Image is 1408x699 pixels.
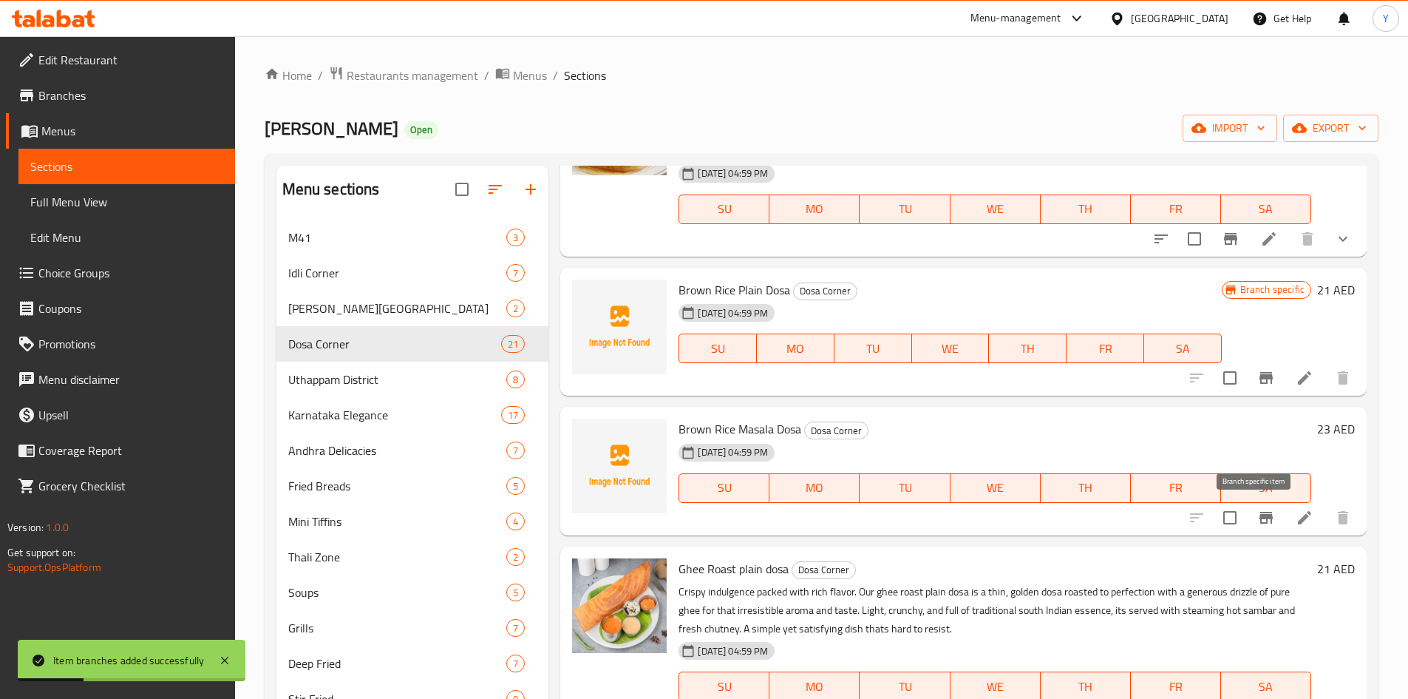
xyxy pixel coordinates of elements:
span: Y [1383,10,1389,27]
span: FR [1072,338,1138,359]
button: Branch-specific-item [1213,221,1248,257]
div: Thali Zone2 [276,539,549,575]
div: Soups5 [276,575,549,610]
button: TU [860,195,950,224]
li: / [553,67,558,84]
span: Sort sections [477,172,513,207]
span: TU [865,198,944,220]
span: Branch specific [1234,283,1310,297]
span: [DATE] 04:59 PM [692,644,774,658]
span: [PERSON_NAME] [265,112,398,145]
div: Fried Breads5 [276,468,549,504]
div: Grills [288,619,507,637]
div: Uthappam District8 [276,362,549,397]
div: Dosa Corner [804,422,868,439]
button: delete [1290,221,1325,257]
span: Dosa Corner [792,561,855,578]
a: Coupons [6,291,235,326]
button: TU [834,334,912,363]
span: SA [1227,477,1305,499]
button: TU [860,473,950,503]
div: items [506,264,525,282]
a: Full Menu View [18,184,235,220]
a: Restaurants management [329,66,478,85]
button: SU [679,195,769,224]
span: Thali Zone [288,548,507,566]
span: 3 [507,231,524,245]
div: items [506,655,525,672]
div: [GEOGRAPHIC_DATA] [1131,10,1228,27]
span: Brown Rice Plain Dosa [679,279,790,301]
a: Edit menu item [1296,369,1313,387]
div: Idli Corner7 [276,255,549,291]
a: Menus [6,113,235,149]
span: Andhra Delicacies [288,442,507,459]
span: 7 [507,657,524,671]
span: Deep Fried [288,655,507,672]
a: Menus [495,66,547,85]
nav: breadcrumb [265,66,1378,85]
button: TH [989,334,1067,363]
span: SU [685,338,751,359]
span: 21 [502,337,524,351]
div: [PERSON_NAME][GEOGRAPHIC_DATA]2 [276,291,549,326]
span: TU [840,338,906,359]
button: SU [679,334,757,363]
div: Mini Tiffins4 [276,504,549,539]
span: TH [1047,477,1125,499]
a: Edit Menu [18,220,235,255]
button: SA [1221,473,1311,503]
a: Branches [6,78,235,113]
button: TH [1041,195,1131,224]
div: items [506,513,525,530]
h2: Menu sections [282,178,380,200]
span: TH [995,338,1061,359]
span: Edit Restaurant [38,51,223,69]
div: items [506,229,525,246]
a: Edit menu item [1296,509,1313,527]
span: 17 [502,408,524,422]
span: SU [685,477,763,499]
span: SA [1227,676,1305,698]
div: Dosa Corner [793,283,857,300]
span: TU [865,477,944,499]
span: WE [956,676,1035,698]
span: 2 [507,302,524,316]
li: / [318,67,323,84]
span: WE [956,477,1035,499]
div: M413 [276,220,549,255]
span: [DATE] 04:59 PM [692,306,774,320]
button: WE [950,473,1041,503]
div: Menu-management [970,10,1061,27]
span: Menus [513,67,547,84]
span: Dosa Corner [288,335,502,353]
button: WE [912,334,990,363]
div: Dosa Corner21 [276,326,549,362]
div: Fried Breads [288,477,507,495]
span: MO [775,198,854,220]
span: Promotions [38,335,223,353]
button: FR [1131,195,1221,224]
span: import [1194,119,1265,138]
button: Branch-specific-item [1248,500,1284,536]
div: Deep Fried7 [276,646,549,681]
span: Upsell [38,406,223,424]
span: SU [685,676,763,698]
span: Soups [288,584,507,601]
span: [DATE] 04:59 PM [692,445,774,459]
span: Select all sections [446,174,477,205]
h6: 21 AED [1317,558,1355,579]
button: show more [1325,221,1361,257]
a: Edit Restaurant [6,42,235,78]
span: Ghee Roast plain dosa [679,558,789,580]
div: items [506,619,525,637]
span: 7 [507,621,524,635]
span: Dosa Corner [794,283,857,300]
button: SA [1144,334,1222,363]
span: Brown Rice Masala Dosa [679,418,801,440]
button: Branch-specific-item [1248,360,1284,396]
div: items [506,477,525,495]
span: Select to update [1179,223,1210,254]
